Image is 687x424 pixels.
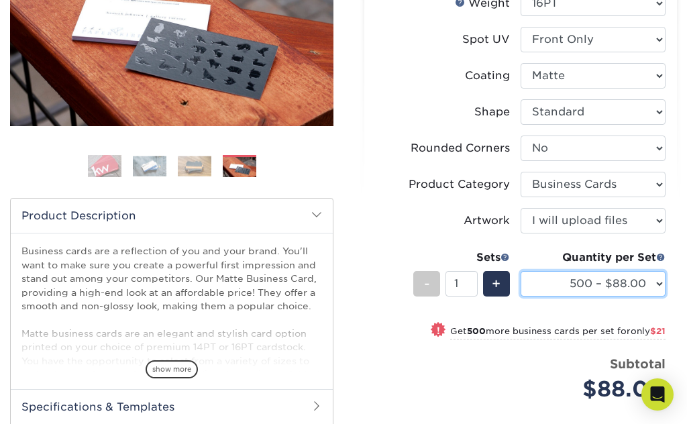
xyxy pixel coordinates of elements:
[531,373,666,405] div: $88.00
[11,389,333,424] h2: Specifications & Templates
[465,68,510,84] div: Coating
[409,176,510,193] div: Product Category
[88,150,121,183] img: Business Cards 01
[462,32,510,48] div: Spot UV
[450,326,666,339] small: Get more business cards per set for
[492,274,500,294] span: +
[223,157,256,178] img: Business Cards 04
[11,199,333,233] h2: Product Description
[424,274,430,294] span: -
[146,360,198,378] span: show more
[411,140,510,156] div: Rounded Corners
[464,213,510,229] div: Artwork
[474,104,510,120] div: Shape
[133,156,166,176] img: Business Cards 02
[467,326,486,336] strong: 500
[641,378,674,411] div: Open Intercom Messenger
[631,326,666,336] span: only
[437,323,440,337] span: !
[610,356,666,371] strong: Subtotal
[650,326,666,336] span: $21
[521,250,666,266] div: Quantity per Set
[178,156,211,176] img: Business Cards 03
[413,250,510,266] div: Sets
